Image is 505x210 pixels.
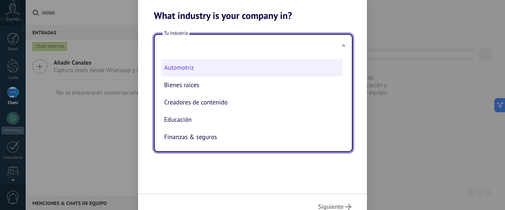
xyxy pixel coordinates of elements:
[163,30,189,37] span: Tu industria
[161,111,342,128] li: Educación
[161,146,342,163] li: Gobierno
[161,94,342,111] li: Creadores de contenido
[161,128,342,146] li: Finanzas & seguros
[161,76,342,94] li: Bienes raíces
[161,59,342,76] li: Automotriz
